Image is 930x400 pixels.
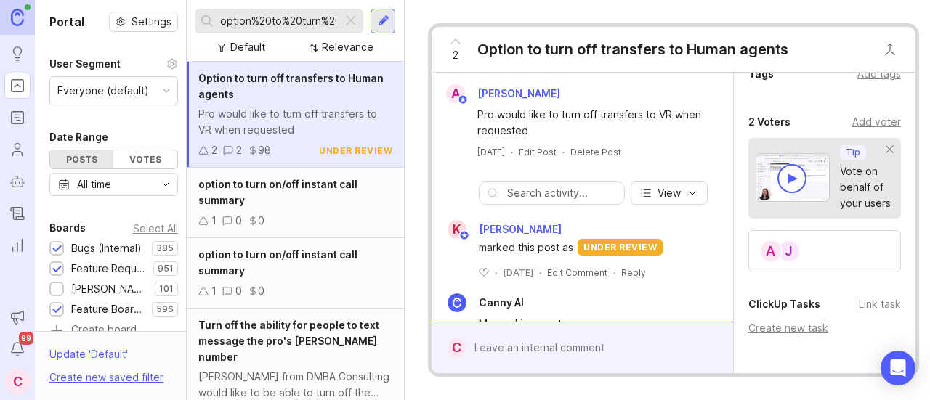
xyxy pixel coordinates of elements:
[77,176,111,192] div: All time
[748,320,901,336] div: Create new task
[156,303,174,315] p: 596
[547,266,607,279] div: Edit Comment
[881,351,915,385] div: Open Intercom Messenger
[458,94,469,105] img: member badge
[570,146,621,158] div: Delete Post
[777,240,801,263] div: J
[857,66,901,82] div: Add tags
[198,248,357,277] span: option to turn on/off instant call summary
[4,200,31,226] a: Changelog
[756,153,830,202] img: video-thumbnail-vote-d41b83416815613422e2ca741bf692cc.jpg
[562,146,565,158] div: ·
[49,219,86,237] div: Boards
[477,107,703,139] div: Pro would like to turn off transfers to VR when requested
[198,72,384,100] span: Option to turn off transfers to Human agents
[230,39,265,55] div: Default
[840,163,891,211] div: Vote on behalf of your users
[220,13,336,29] input: Search...
[211,142,217,158] div: 2
[57,83,149,99] div: Everyone (default)
[4,136,31,163] a: Users
[477,147,505,158] time: [DATE]
[11,9,24,25] img: Canny Home
[49,55,121,73] div: User Segment
[876,35,905,64] button: Close button
[4,304,31,330] button: Announcements
[235,213,242,229] div: 0
[49,128,108,146] div: Date Range
[507,185,616,201] input: Search activity...
[211,213,217,229] div: 1
[4,232,31,258] a: Reporting
[479,221,562,237] span: [PERSON_NAME]
[511,146,513,158] div: ·
[658,186,681,200] span: View
[236,142,242,158] div: 2
[132,15,171,29] span: Settings
[109,12,178,32] button: Settings
[258,142,271,158] div: 98
[479,296,524,309] span: Canny AI
[187,238,404,309] a: option to turn on/off instant call summary100
[439,220,566,239] a: K[PERSON_NAME]
[519,146,557,158] div: Edit Post
[258,213,264,229] div: 0
[19,332,33,345] span: 99
[621,266,646,279] div: Reply
[49,13,84,30] h1: Portal
[437,84,572,103] a: A[PERSON_NAME]
[198,319,379,363] span: Turn off the ability for people to text message the pro's [PERSON_NAME] number
[113,150,177,168] div: Votes
[4,368,31,394] button: C
[198,178,357,206] span: option to turn on/off instant call summary
[71,261,146,277] div: Feature Requests (Internal)
[4,105,31,131] a: Roadmaps
[4,41,31,67] a: Ideas
[49,370,163,385] div: Create new saved filter
[479,316,702,332] div: Merged in a post:
[477,146,505,158] a: [DATE]
[495,266,497,279] div: ·
[4,336,31,362] button: Notifications
[49,346,128,370] div: Update ' Default '
[459,230,470,241] img: member badge
[133,224,178,232] div: Select All
[446,84,465,103] div: A
[319,144,392,157] div: under review
[477,87,560,99] span: [PERSON_NAME]
[852,114,901,130] div: Add voter
[479,240,573,256] span: marked this post as
[539,266,541,279] div: ·
[71,301,145,317] div: Feature Board Sandbox [DATE]
[159,283,174,295] p: 101
[187,62,404,168] a: Option to turn off transfers to Human agentsPro would like to turn off transfers to VR when reque...
[578,239,663,256] div: under review
[258,283,264,299] div: 0
[71,281,147,297] div: [PERSON_NAME] (Public)
[235,283,242,299] div: 0
[748,113,790,131] div: 2 Voters
[613,266,615,279] div: ·
[477,39,788,60] div: Option to turn off transfers to Human agents
[448,338,465,357] div: C
[71,240,142,256] div: Bugs (Internal)
[448,293,466,312] img: Canny AI
[154,179,177,190] svg: toggle icon
[4,73,31,99] a: Portal
[748,295,820,313] div: ClickUp Tasks
[859,296,901,312] div: Link task
[50,150,113,168] div: Posts
[759,240,783,263] div: A
[211,283,217,299] div: 1
[631,181,708,205] button: View
[503,267,533,278] time: [DATE]
[198,106,392,138] div: Pro would like to turn off transfers to VR when requested
[322,39,373,55] div: Relevance
[846,147,860,158] p: Tip
[187,168,404,238] a: option to turn on/off instant call summary100
[453,47,458,63] span: 2
[448,220,466,239] div: K
[156,242,174,254] p: 385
